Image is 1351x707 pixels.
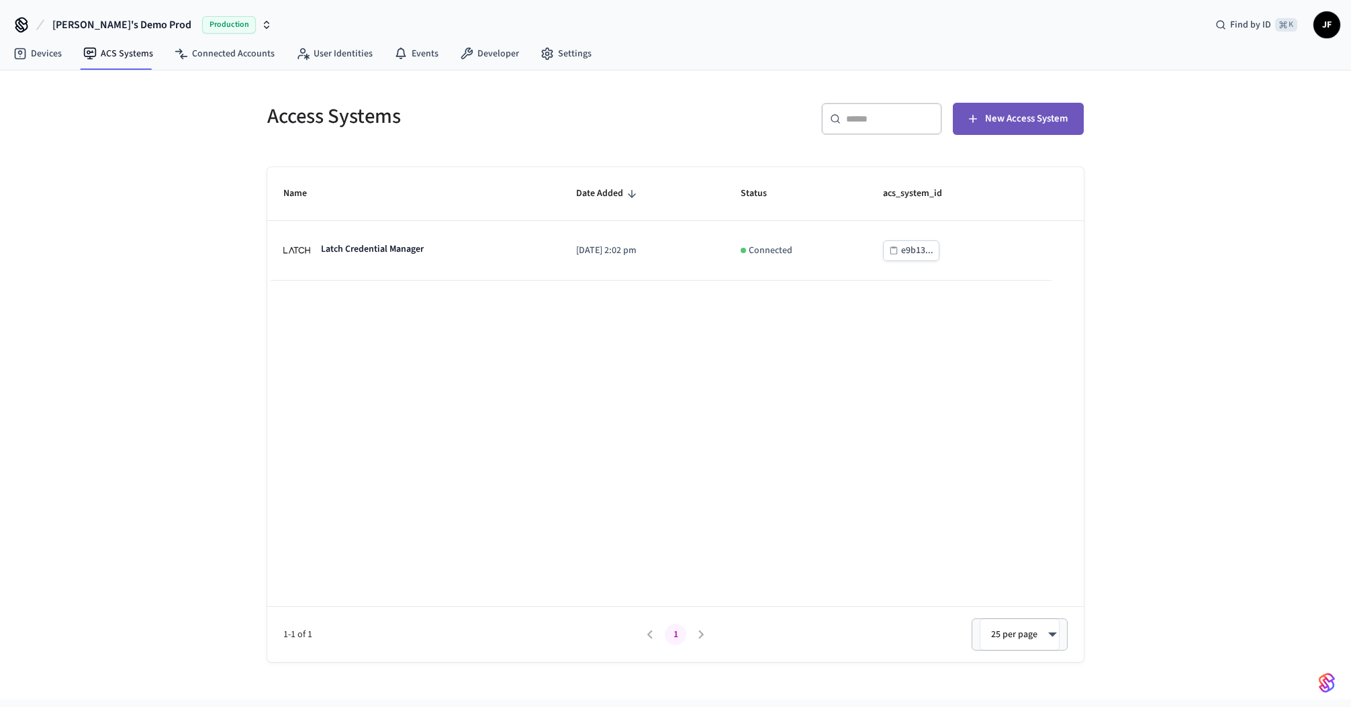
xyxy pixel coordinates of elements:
h5: Access Systems [267,103,667,130]
span: acs_system_id [883,183,960,204]
a: Connected Accounts [164,42,285,66]
span: Find by ID [1230,18,1271,32]
table: sticky table [267,167,1084,281]
p: Latch Credential Manager [321,242,424,256]
p: [DATE] 2:02 pm [576,244,708,258]
button: e9b13... [883,240,939,261]
span: ⌘ K [1275,18,1297,32]
a: Devices [3,42,73,66]
a: Developer [449,42,530,66]
div: Find by ID⌘ K [1205,13,1308,37]
img: Latch Building Logo [283,237,310,264]
div: e9b13... [901,242,933,259]
span: Date Added [576,183,641,204]
button: New Access System [953,103,1084,135]
nav: pagination navigation [637,624,714,645]
img: SeamLogoGradient.69752ec5.svg [1319,672,1335,694]
span: New Access System [985,110,1068,128]
a: ACS Systems [73,42,164,66]
span: 1-1 of 1 [283,628,637,642]
a: User Identities [285,42,383,66]
span: Status [741,183,784,204]
a: Settings [530,42,602,66]
span: JF [1315,13,1339,37]
p: Connected [749,244,792,258]
button: JF [1313,11,1340,38]
div: 25 per page [980,618,1060,651]
span: Name [283,183,324,204]
a: Events [383,42,449,66]
span: [PERSON_NAME]'s Demo Prod [52,17,191,33]
button: page 1 [665,624,686,645]
span: Production [202,16,256,34]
